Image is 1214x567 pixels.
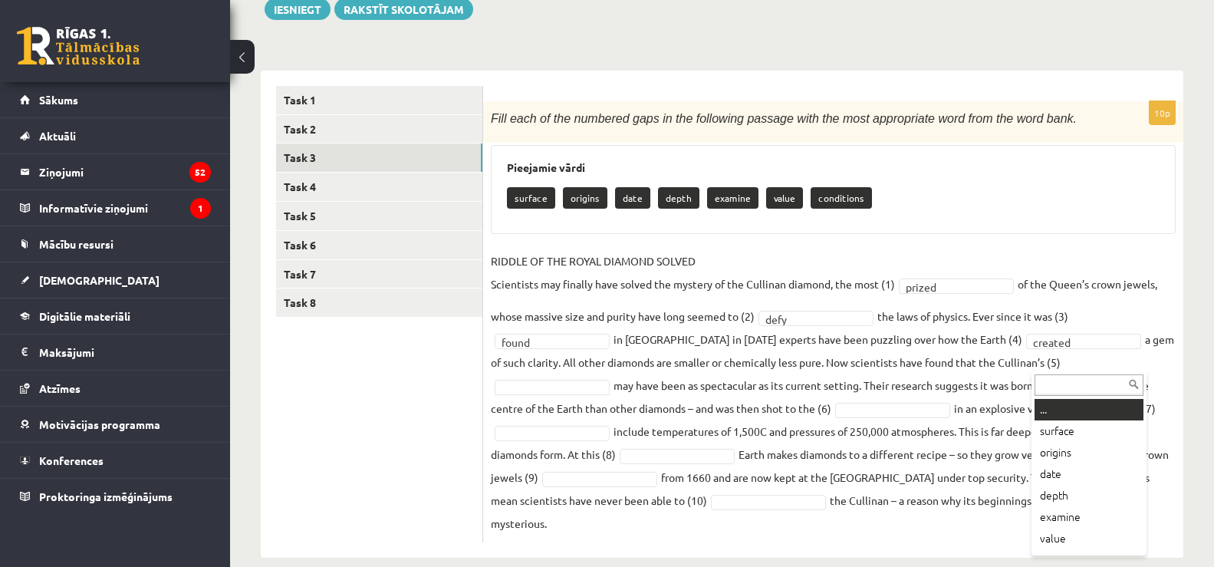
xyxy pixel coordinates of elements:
div: value [1035,528,1143,549]
div: ... [1035,399,1143,420]
div: depth [1035,485,1143,506]
div: date [1035,463,1143,485]
div: surface [1035,420,1143,442]
div: origins [1035,442,1143,463]
div: examine [1035,506,1143,528]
